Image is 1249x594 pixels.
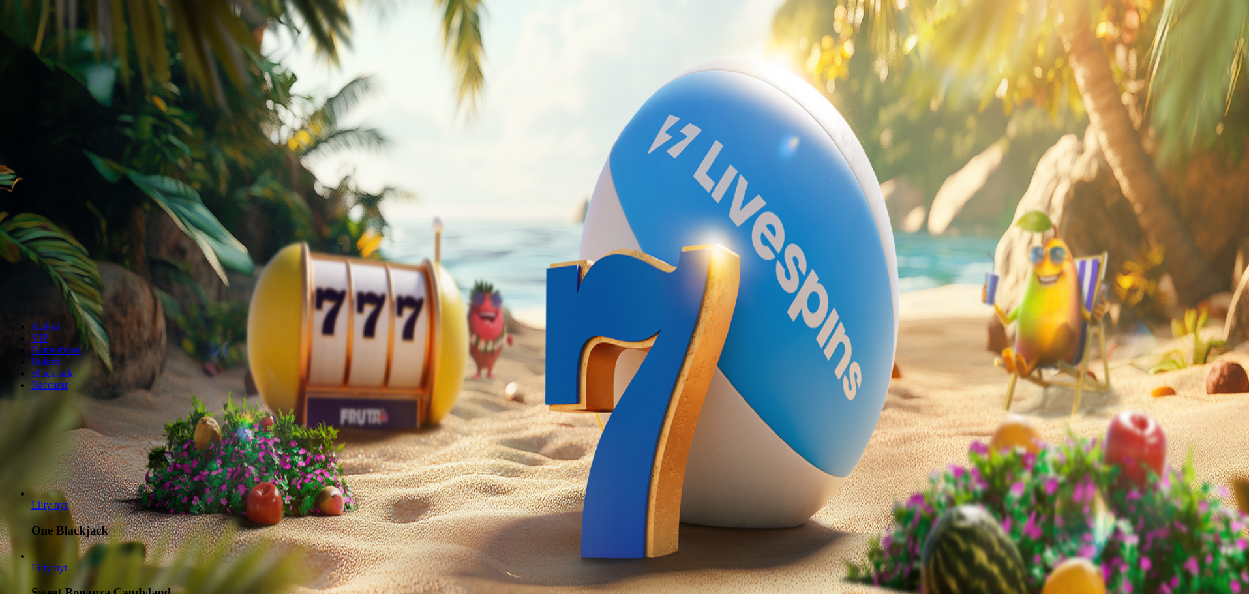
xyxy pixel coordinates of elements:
[5,299,1244,415] header: Lobby
[31,321,60,332] a: Kaikki
[5,299,1244,391] nav: Lobby
[31,499,68,511] span: Liity nyt
[31,562,68,573] span: Liity nyt
[31,524,1244,538] h3: One Blackjack
[31,356,60,367] a: Ruletti
[31,333,48,344] a: VIP
[31,488,1244,538] article: One Blackjack
[31,368,73,379] a: Blackjack
[31,344,81,355] a: Gameshowt
[31,499,68,511] a: One Blackjack
[31,379,68,391] a: Baccarat
[31,562,68,573] a: Sweet Bonanza Candyland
